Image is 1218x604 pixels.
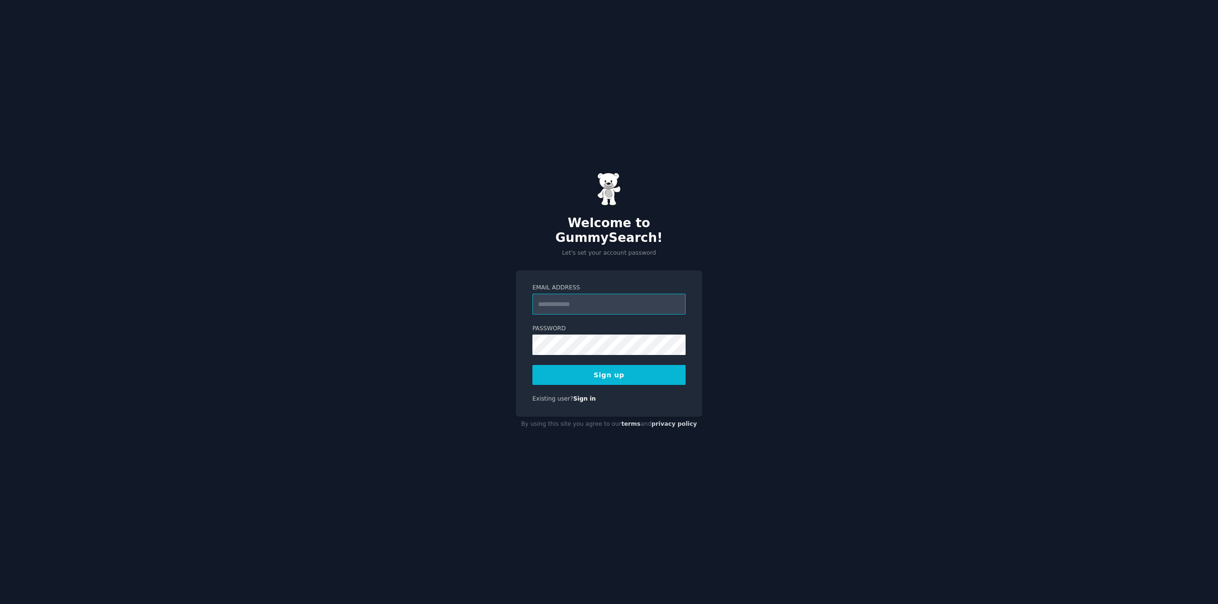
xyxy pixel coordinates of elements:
a: terms [621,421,640,427]
button: Sign up [532,365,686,385]
label: Password [532,325,686,333]
h2: Welcome to GummySearch! [516,216,702,246]
img: Gummy Bear [597,173,621,206]
a: privacy policy [651,421,697,427]
p: Let's set your account password [516,249,702,258]
a: Sign in [573,395,596,402]
div: By using this site you agree to our and [516,417,702,432]
span: Existing user? [532,395,573,402]
label: Email Address [532,284,686,292]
